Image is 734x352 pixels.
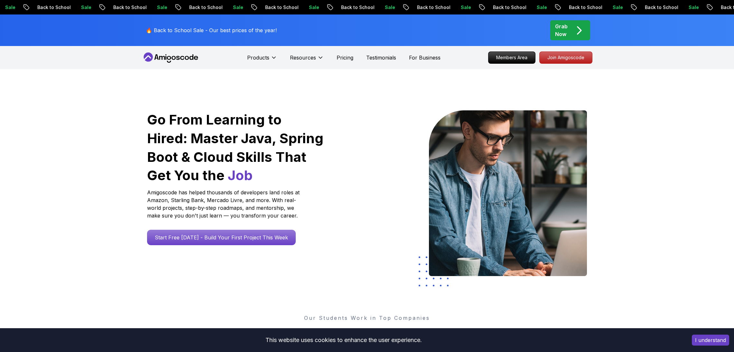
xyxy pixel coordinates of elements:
[407,4,451,11] p: Back to School
[147,4,168,11] p: Sale
[147,189,302,219] p: Amigoscode has helped thousands of developers land roles at Amazon, Starling Bank, Mercado Livre,...
[635,4,679,11] p: Back to School
[603,4,623,11] p: Sale
[409,54,441,61] a: For Business
[429,110,587,276] img: hero
[559,4,603,11] p: Back to School
[290,54,316,61] p: Resources
[337,54,353,61] a: Pricing
[483,4,527,11] p: Back to School
[147,110,324,185] h1: Go From Learning to Hired: Master Java, Spring Boot & Cloud Skills That Get You the
[366,54,396,61] a: Testimonials
[451,4,471,11] p: Sale
[255,4,299,11] p: Back to School
[331,4,375,11] p: Back to School
[555,23,568,38] p: Grab Now
[692,335,729,346] button: Accept cookies
[223,4,244,11] p: Sale
[147,314,587,322] p: Our Students Work in Top Companies
[539,51,592,64] a: Join Amigoscode
[103,4,147,11] p: Back to School
[27,4,71,11] p: Back to School
[299,4,320,11] p: Sale
[247,54,277,67] button: Products
[147,230,296,245] a: Start Free [DATE] - Build Your First Project This Week
[146,26,277,34] p: 🔥 Back to School Sale - Our best prices of the year!
[375,4,395,11] p: Sale
[228,167,253,183] span: Job
[540,52,592,63] p: Join Amigoscode
[488,52,535,63] p: Members Area
[247,54,269,61] p: Products
[290,54,324,67] button: Resources
[679,4,699,11] p: Sale
[488,51,535,64] a: Members Area
[179,4,223,11] p: Back to School
[71,4,92,11] p: Sale
[5,333,682,347] div: This website uses cookies to enhance the user experience.
[527,4,547,11] p: Sale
